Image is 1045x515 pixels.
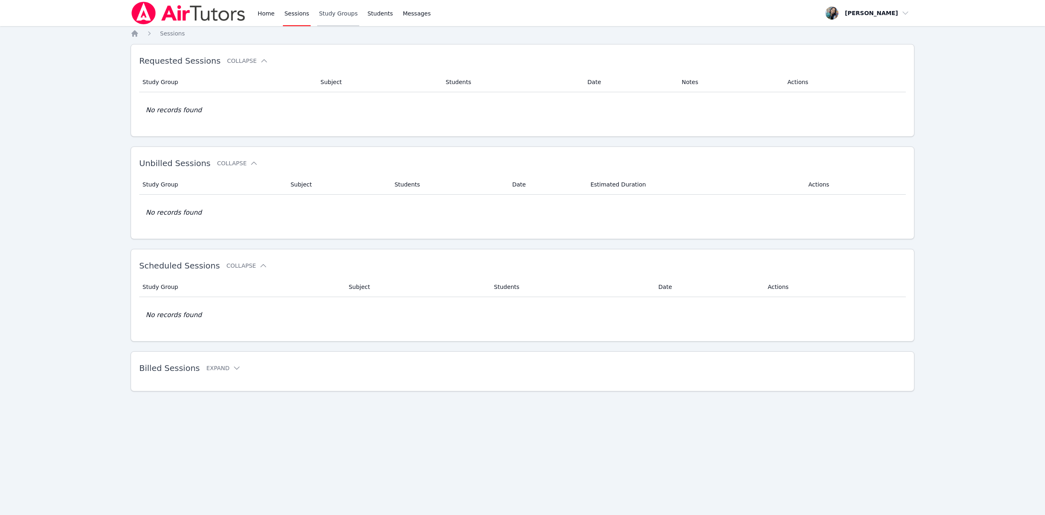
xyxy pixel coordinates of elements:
th: Students [389,175,507,195]
th: Subject [344,277,489,297]
th: Students [441,72,583,92]
button: Collapse [217,159,258,167]
th: Actions [763,277,906,297]
button: Expand [206,364,241,372]
button: Collapse [227,262,267,270]
td: No records found [139,92,906,128]
td: No records found [139,297,906,333]
th: Students [489,277,654,297]
td: No records found [139,195,906,231]
th: Estimated Duration [585,175,803,195]
th: Study Group [139,175,286,195]
span: Messages [403,9,431,18]
span: Billed Sessions [139,363,200,373]
img: Air Tutors [131,2,246,24]
span: Requested Sessions [139,56,220,66]
nav: Breadcrumb [131,29,914,38]
th: Notes [677,72,783,92]
th: Study Group [139,72,316,92]
th: Date [654,277,763,297]
span: Scheduled Sessions [139,261,220,271]
span: Sessions [160,30,185,37]
button: Collapse [227,57,268,65]
th: Date [507,175,586,195]
th: Subject [286,175,390,195]
th: Actions [803,175,906,195]
span: Unbilled Sessions [139,158,211,168]
th: Study Group [139,277,344,297]
a: Sessions [160,29,185,38]
th: Subject [316,72,441,92]
th: Date [583,72,677,92]
th: Actions [783,72,906,92]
